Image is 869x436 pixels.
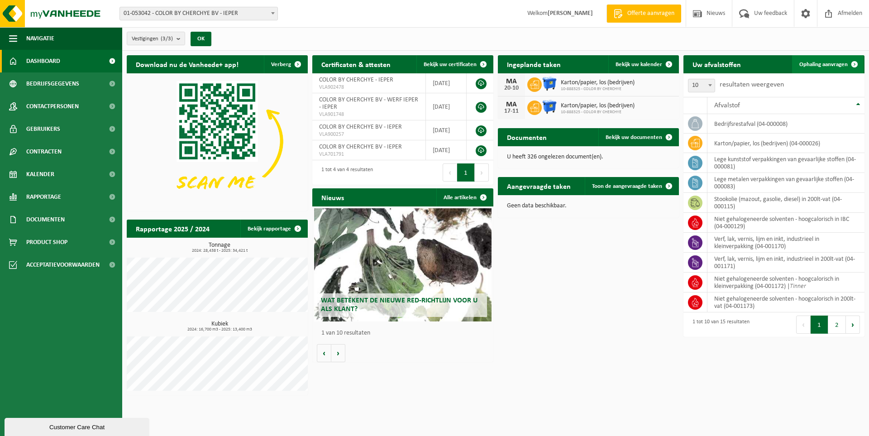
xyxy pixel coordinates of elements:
[317,163,373,182] div: 1 tot 4 van 4 resultaten
[424,62,477,67] span: Bekijk uw certificaten
[502,78,520,85] div: MA
[120,7,277,20] span: 01-053042 - COLOR BY CHERCHYE BV - IEPER
[561,110,635,115] span: 10-888325 - COLOR BY CHERCHYE
[714,102,740,109] span: Afvalstof
[26,208,65,231] span: Documenten
[131,249,308,253] span: 2024: 28,438 t - 2025: 34,421 t
[498,177,580,195] h2: Aangevraagde taken
[26,231,67,254] span: Product Shop
[131,242,308,253] h3: Tonnage
[132,32,173,46] span: Vestigingen
[707,253,864,273] td: verf, lak, vernis, lijm en inkt, industrieel in 200lt-vat (04-001171)
[26,27,54,50] span: Navigatie
[264,55,307,73] button: Verberg
[790,283,806,290] i: Tinner
[548,10,593,17] strong: [PERSON_NAME]
[26,50,60,72] span: Dashboard
[625,9,677,18] span: Offerte aanvragen
[443,163,457,182] button: Previous
[26,254,100,276] span: Acceptatievoorwaarden
[127,55,248,73] h2: Download nu de Vanheede+ app!
[319,151,419,158] span: VLA701791
[707,273,864,292] td: niet gehalogeneerde solventen - hoogcalorisch in kleinverpakking (04-001172) |
[26,118,60,140] span: Gebruikers
[426,120,467,140] td: [DATE]
[707,292,864,312] td: niet gehalogeneerde solventen - hoogcalorisch in 200lt-vat (04-001173)
[707,193,864,213] td: stookolie (mazout, gasolie, diesel) in 200lt-vat (04-000115)
[688,79,715,92] span: 10
[119,7,278,20] span: 01-053042 - COLOR BY CHERCHYE BV - IEPER
[707,153,864,173] td: lege kunststof verpakkingen van gevaarlijke stoffen (04-000081)
[720,81,784,88] label: resultaten weergeven
[127,220,219,237] h2: Rapportage 2025 / 2024
[561,102,635,110] span: Karton/papier, los (bedrijven)
[792,55,864,73] a: Ophaling aanvragen
[608,55,678,73] a: Bekijk uw kalender
[312,55,400,73] h2: Certificaten & attesten
[131,321,308,332] h3: Kubiek
[319,111,419,118] span: VLA901748
[846,316,860,334] button: Next
[314,208,492,321] a: Wat betekent de nieuwe RED-richtlijn voor u als klant?
[683,55,750,73] h2: Uw afvalstoffen
[312,188,353,206] h2: Nieuws
[606,134,662,140] span: Bekijk uw documenten
[26,163,54,186] span: Kalender
[457,163,475,182] button: 1
[707,173,864,193] td: lege metalen verpakkingen van gevaarlijke stoffen (04-000083)
[688,79,715,92] span: 10
[426,140,467,160] td: [DATE]
[561,86,635,92] span: 10-888325 - COLOR BY CHERCHYE
[319,144,402,150] span: COLOR BY CHERCHYE BV - IEPER
[502,101,520,108] div: MA
[828,316,846,334] button: 2
[507,203,670,209] p: Geen data beschikbaar.
[317,344,331,362] button: Vorige
[542,99,557,115] img: WB-1100-HPE-BE-01
[592,183,662,189] span: Toon de aangevraagde taken
[475,163,489,182] button: Next
[707,233,864,253] td: verf, lak, vernis, lijm en inkt, industrieel in kleinverpakking (04-001170)
[436,188,492,206] a: Alle artikelen
[319,124,402,130] span: COLOR BY CHERCHYE BV - IEPER
[707,114,864,134] td: bedrijfsrestafval (04-000008)
[319,84,419,91] span: VLA902478
[707,213,864,233] td: niet gehalogeneerde solventen - hoogcalorisch in IBC (04-000129)
[321,297,477,313] span: Wat betekent de nieuwe RED-richtlijn voor u als klant?
[561,79,635,86] span: Karton/papier, los (bedrijven)
[331,344,345,362] button: Volgende
[5,416,151,436] iframe: chat widget
[688,315,750,335] div: 1 tot 10 van 15 resultaten
[502,85,520,91] div: 20-10
[542,76,557,91] img: WB-1100-HPE-BE-01
[799,62,848,67] span: Ophaling aanvragen
[319,96,418,110] span: COLOR BY CHERCHYE BV - WERF IEPER - IEPER
[498,128,556,146] h2: Documenten
[796,316,811,334] button: Previous
[319,77,393,83] span: COLOR BY CHERCHYE - IEPER
[127,73,308,209] img: Download de VHEPlus App
[585,177,678,195] a: Toon de aangevraagde taken
[416,55,492,73] a: Bekijk uw certificaten
[811,316,828,334] button: 1
[240,220,307,238] a: Bekijk rapportage
[26,95,79,118] span: Contactpersonen
[127,32,185,45] button: Vestigingen(3/3)
[26,186,61,208] span: Rapportage
[502,108,520,115] div: 17-11
[321,330,489,336] p: 1 van 10 resultaten
[426,93,467,120] td: [DATE]
[161,36,173,42] count: (3/3)
[26,72,79,95] span: Bedrijfsgegevens
[131,327,308,332] span: 2024: 16,700 m3 - 2025: 13,400 m3
[191,32,211,46] button: OK
[598,128,678,146] a: Bekijk uw documenten
[319,131,419,138] span: VLA900257
[426,73,467,93] td: [DATE]
[606,5,681,23] a: Offerte aanvragen
[707,134,864,153] td: karton/papier, los (bedrijven) (04-000026)
[507,154,670,160] p: U heeft 326 ongelezen document(en).
[616,62,662,67] span: Bekijk uw kalender
[498,55,570,73] h2: Ingeplande taken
